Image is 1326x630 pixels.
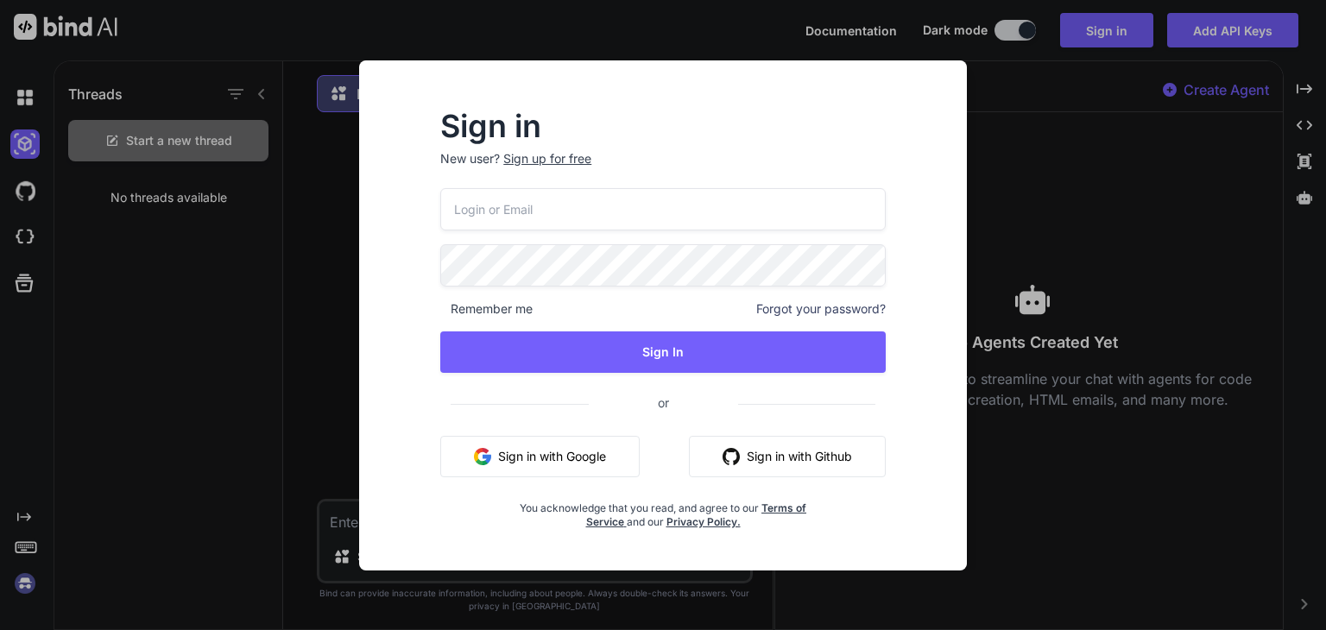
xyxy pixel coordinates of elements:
[440,300,533,318] span: Remember me
[515,491,811,529] div: You acknowledge that you read, and agree to our and our
[440,150,886,188] p: New user?
[586,501,807,528] a: Terms of Service
[689,436,886,477] button: Sign in with Github
[440,188,886,230] input: Login or Email
[440,436,640,477] button: Sign in with Google
[589,381,738,424] span: or
[723,448,740,465] img: github
[756,300,886,318] span: Forgot your password?
[440,331,886,373] button: Sign In
[503,150,591,167] div: Sign up for free
[474,448,491,465] img: google
[440,112,886,140] h2: Sign in
[666,515,741,528] a: Privacy Policy.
